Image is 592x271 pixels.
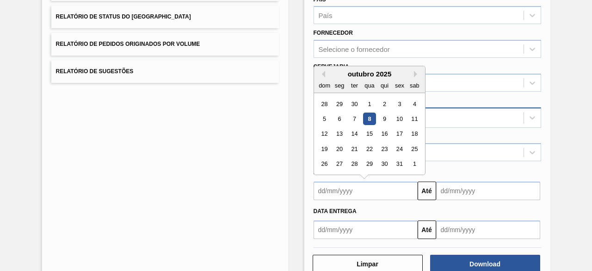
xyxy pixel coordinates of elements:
[333,158,345,170] div: Choose segunda-feira, 27 de outubro de 2025
[418,221,436,239] button: Até
[363,143,376,155] div: Choose quarta-feira, 22 de outubro de 2025
[333,79,345,92] div: seg
[348,143,360,155] div: Choose terça-feira, 21 de outubro de 2025
[363,79,376,92] div: qua
[408,158,420,170] div: Choose sábado, 1 de novembro de 2025
[418,182,436,200] button: Até
[348,113,360,125] div: Choose terça-feira, 7 de outubro de 2025
[378,113,390,125] div: Choose quinta-feira, 9 de outubro de 2025
[393,143,406,155] div: Choose sexta-feira, 24 de outubro de 2025
[333,143,345,155] div: Choose segunda-feira, 20 de outubro de 2025
[408,128,420,140] div: Choose sábado, 18 de outubro de 2025
[408,143,420,155] div: Choose sábado, 25 de outubro de 2025
[318,79,331,92] div: dom
[318,158,331,170] div: Choose domingo, 26 de outubro de 2025
[319,12,333,19] div: País
[348,128,360,140] div: Choose terça-feira, 14 de outubro de 2025
[319,71,325,77] button: Previous Month
[363,98,376,110] div: Choose quarta-feira, 1 de outubro de 2025
[51,60,279,83] button: Relatório de Sugestões
[378,128,390,140] div: Choose quinta-feira, 16 de outubro de 2025
[436,221,540,239] input: dd/mm/yyyy
[314,70,425,78] div: outubro 2025
[318,113,331,125] div: Choose domingo, 5 de outubro de 2025
[378,143,390,155] div: Choose quinta-feira, 23 de outubro de 2025
[408,79,420,92] div: sab
[318,128,331,140] div: Choose domingo, 12 de outubro de 2025
[393,98,406,110] div: Choose sexta-feira, 3 de outubro de 2025
[314,221,418,239] input: dd/mm/yyyy
[378,98,390,110] div: Choose quinta-feira, 2 de outubro de 2025
[314,208,357,214] span: Data Entrega
[314,63,349,70] label: Cervejaria
[333,128,345,140] div: Choose segunda-feira, 13 de outubro de 2025
[414,71,420,77] button: Next Month
[363,158,376,170] div: Choose quarta-feira, 29 de outubro de 2025
[378,158,390,170] div: Choose quinta-feira, 30 de outubro de 2025
[319,45,390,53] div: Selecione o fornecedor
[393,79,406,92] div: sex
[56,41,200,47] span: Relatório de Pedidos Originados por Volume
[314,30,353,36] label: Fornecedor
[348,158,360,170] div: Choose terça-feira, 28 de outubro de 2025
[318,143,331,155] div: Choose domingo, 19 de outubro de 2025
[56,13,191,20] span: Relatório de Status do [GEOGRAPHIC_DATA]
[436,182,540,200] input: dd/mm/yyyy
[314,182,418,200] input: dd/mm/yyyy
[51,6,279,28] button: Relatório de Status do [GEOGRAPHIC_DATA]
[317,96,422,171] div: month 2025-10
[393,128,406,140] div: Choose sexta-feira, 17 de outubro de 2025
[393,113,406,125] div: Choose sexta-feira, 10 de outubro de 2025
[378,79,390,92] div: qui
[408,98,420,110] div: Choose sábado, 4 de outubro de 2025
[333,113,345,125] div: Choose segunda-feira, 6 de outubro de 2025
[363,113,376,125] div: Choose quarta-feira, 8 de outubro de 2025
[51,33,279,56] button: Relatório de Pedidos Originados por Volume
[393,158,406,170] div: Choose sexta-feira, 31 de outubro de 2025
[363,128,376,140] div: Choose quarta-feira, 15 de outubro de 2025
[348,79,360,92] div: ter
[333,98,345,110] div: Choose segunda-feira, 29 de setembro de 2025
[318,98,331,110] div: Choose domingo, 28 de setembro de 2025
[408,113,420,125] div: Choose sábado, 11 de outubro de 2025
[348,98,360,110] div: Choose terça-feira, 30 de setembro de 2025
[56,68,134,75] span: Relatório de Sugestões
